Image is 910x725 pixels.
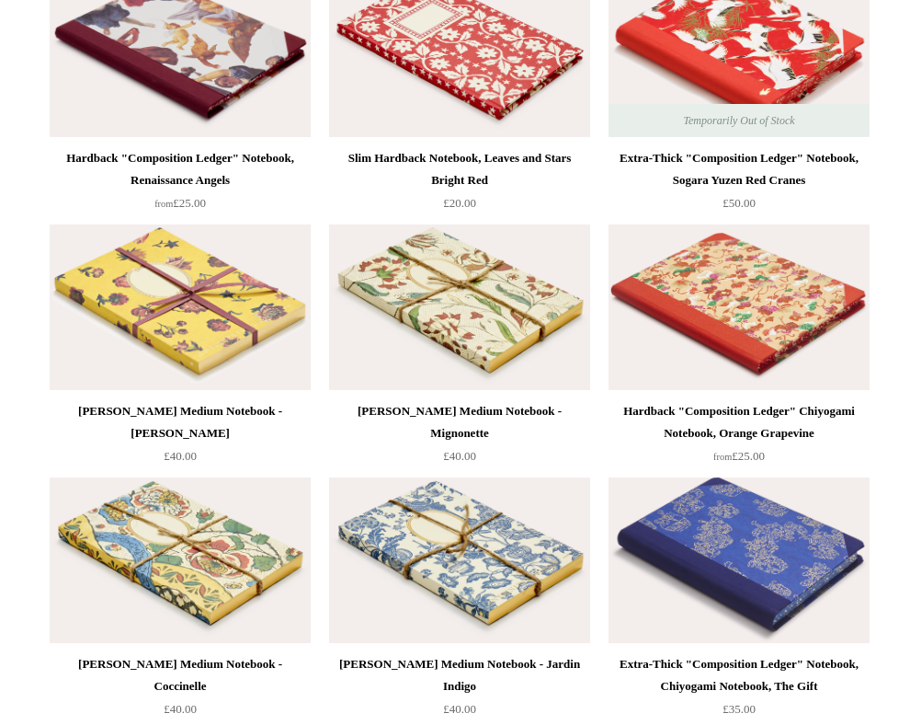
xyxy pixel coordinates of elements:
a: Antoinette Poisson Medium Notebook - Coccinelle Antoinette Poisson Medium Notebook - Coccinelle [50,478,311,643]
a: Hardback "Composition Ledger" Chiyogami Notebook, Orange Grapevine Hardback "Composition Ledger" ... [609,224,870,390]
span: £20.00 [443,196,476,210]
a: [PERSON_NAME] Medium Notebook - [PERSON_NAME] £40.00 [50,400,311,476]
span: £50.00 [722,196,756,210]
span: £40.00 [443,702,476,716]
span: £40.00 [164,449,197,463]
div: [PERSON_NAME] Medium Notebook - [PERSON_NAME] [54,400,306,444]
img: Antoinette Poisson Medium Notebook - Bien Aimee [50,224,311,390]
img: Extra-Thick "Composition Ledger" Notebook, Chiyogami Notebook, The Gift [609,478,870,643]
div: Extra-Thick "Composition Ledger" Notebook, Chiyogami Notebook, The Gift [613,653,865,697]
span: £35.00 [722,702,756,716]
div: Hardback "Composition Ledger" Chiyogami Notebook, Orange Grapevine [613,400,865,444]
a: Antoinette Poisson Medium Notebook - Mignonette Antoinette Poisson Medium Notebook - Mignonette [329,224,590,390]
a: Extra-Thick "Composition Ledger" Notebook, Chiyogami Notebook, The Gift Extra-Thick "Composition ... [609,478,870,643]
img: Antoinette Poisson Medium Notebook - Mignonette [329,224,590,390]
img: Hardback "Composition Ledger" Chiyogami Notebook, Orange Grapevine [609,224,870,390]
div: [PERSON_NAME] Medium Notebook - Coccinelle [54,653,306,697]
a: Antoinette Poisson Medium Notebook - Jardin Indigo Antoinette Poisson Medium Notebook - Jardin In... [329,478,590,643]
a: Extra-Thick "Composition Ledger" Notebook, Sogara Yuzen Red Cranes £50.00 [609,147,870,223]
span: from [154,199,173,209]
a: Antoinette Poisson Medium Notebook - Bien Aimee Antoinette Poisson Medium Notebook - Bien Aimee [50,224,311,390]
div: Hardback "Composition Ledger" Notebook, Renaissance Angels [54,147,306,191]
a: Hardback "Composition Ledger" Chiyogami Notebook, Orange Grapevine from£25.00 [609,400,870,476]
div: Extra-Thick "Composition Ledger" Notebook, Sogara Yuzen Red Cranes [613,147,865,191]
span: £40.00 [443,449,476,463]
div: Slim Hardback Notebook, Leaves and Stars Bright Red [334,147,586,191]
img: Antoinette Poisson Medium Notebook - Jardin Indigo [329,478,590,643]
img: Antoinette Poisson Medium Notebook - Coccinelle [50,478,311,643]
a: [PERSON_NAME] Medium Notebook - Mignonette £40.00 [329,400,590,476]
span: Temporarily Out of Stock [665,104,813,137]
a: Hardback "Composition Ledger" Notebook, Renaissance Angels from£25.00 [50,147,311,223]
a: Slim Hardback Notebook, Leaves and Stars Bright Red £20.00 [329,147,590,223]
div: [PERSON_NAME] Medium Notebook - Mignonette [334,400,586,444]
span: £25.00 [713,449,765,463]
div: [PERSON_NAME] Medium Notebook - Jardin Indigo [334,653,586,697]
span: £25.00 [154,196,206,210]
span: from [713,452,732,462]
span: £40.00 [164,702,197,716]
